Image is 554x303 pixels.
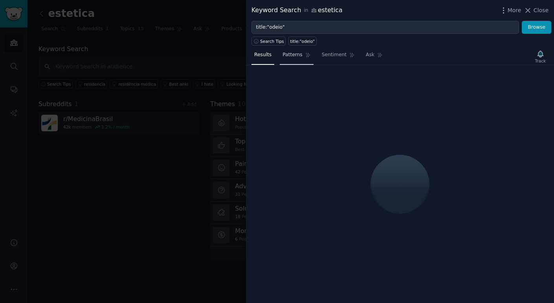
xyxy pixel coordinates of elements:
span: Patterns [283,51,302,59]
button: Browse [522,21,551,34]
span: Ask [366,51,374,59]
div: title:"odeio" [290,39,315,44]
a: Results [251,49,274,65]
span: Search Tips [260,39,284,44]
button: Close [524,6,548,15]
span: in [304,7,308,14]
div: Keyword Search estetica [251,6,343,15]
input: Try a keyword related to your business [251,21,519,34]
button: More [499,6,521,15]
a: Sentiment [319,49,358,65]
a: Patterns [280,49,313,65]
a: title:"odeio" [288,37,317,46]
span: Results [254,51,271,59]
span: More [508,6,521,15]
span: Close [534,6,548,15]
button: Search Tips [251,37,286,46]
span: Sentiment [322,51,347,59]
a: Ask [363,49,385,65]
